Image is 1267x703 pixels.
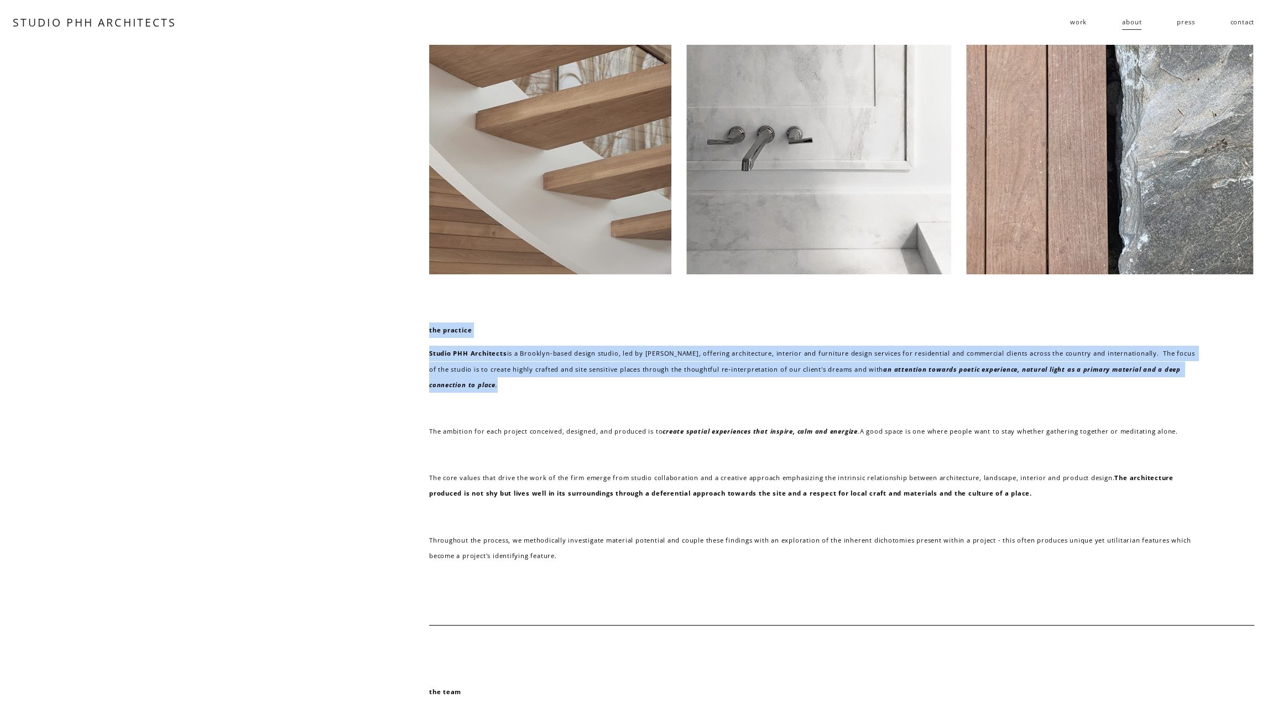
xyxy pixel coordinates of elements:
[496,381,498,389] em: .
[1230,14,1255,30] a: contact
[858,427,860,435] em: .
[429,424,1202,439] p: The ambition for each project conceived, designed, and produced is to A good space is one where p...
[1070,14,1087,30] a: folder dropdown
[429,688,461,696] strong: the team
[1177,14,1195,30] a: press
[429,470,1202,501] p: The core values that drive the work of the firm emerge from studio collaboration and a creative a...
[1070,14,1087,30] span: work
[429,326,472,334] strong: the practice
[1122,14,1141,30] a: about
[429,365,1183,389] em: an attention towards poetic experience, natural light as a primary material and a deep connection...
[429,533,1202,564] p: Throughout the process, we methodically investigate material potential and couple these findings ...
[429,349,507,357] strong: Studio PHH Architects
[663,427,858,435] em: create spatial experiences that inspire, calm and energize
[13,15,177,30] a: STUDIO PHH ARCHITECTS
[429,346,1202,392] p: is a Brooklyn-based design studio, led by [PERSON_NAME], offering architecture, interior and furn...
